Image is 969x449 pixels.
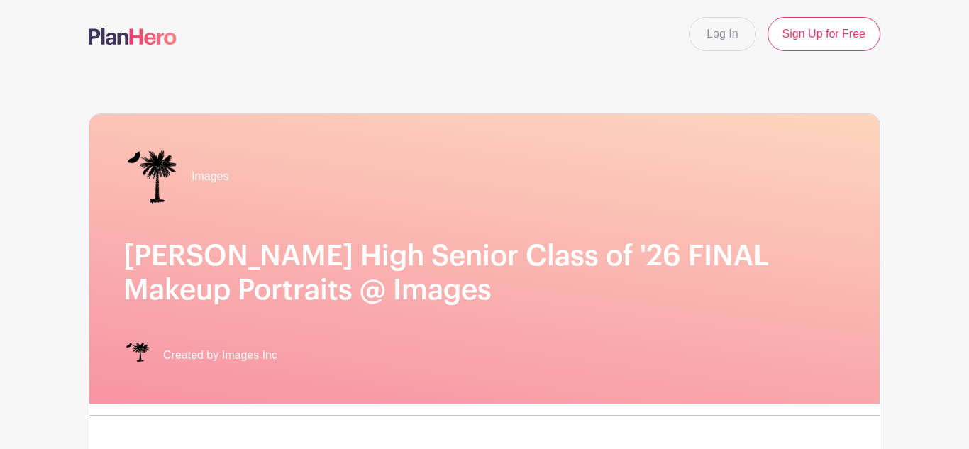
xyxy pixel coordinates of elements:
span: Images [192,168,228,185]
span: Created by Images Inc [163,347,277,364]
h1: [PERSON_NAME] High Senior Class of '26 FINAL Makeup Portraits @ Images [123,239,846,307]
img: logo-507f7623f17ff9eddc593b1ce0a138ce2505c220e1c5a4e2b4648c50719b7d32.svg [89,28,177,45]
img: IMAGES%20logo%20transparenT%20PNG%20s.png [123,341,152,370]
img: IMAGES%20logo%20transparenT%20PNG%20s.png [123,148,180,205]
a: Log In [689,17,755,51]
a: Sign Up for Free [768,17,880,51]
